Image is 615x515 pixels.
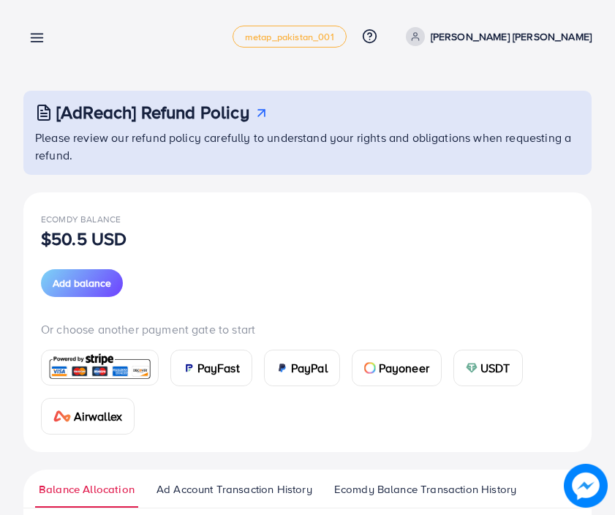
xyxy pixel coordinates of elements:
[453,350,523,386] a: cardUSDT
[41,320,574,338] p: Or choose another payment gate to start
[264,350,340,386] a: cardPayPal
[379,359,429,377] span: Payoneer
[35,129,583,164] p: Please review our refund policy carefully to understand your rights and obligations when requesti...
[564,464,608,508] img: image
[41,230,127,247] p: $50.5 USD
[352,350,442,386] a: cardPayoneer
[197,359,240,377] span: PayFast
[291,359,328,377] span: PayPal
[39,481,135,497] span: Balance Allocation
[364,362,376,374] img: card
[53,410,71,422] img: card
[276,362,288,374] img: card
[183,362,195,374] img: card
[46,352,154,383] img: card
[334,481,516,497] span: Ecomdy Balance Transaction History
[245,32,334,42] span: metap_pakistan_001
[41,350,159,386] a: card
[41,269,123,297] button: Add balance
[431,28,592,45] p: [PERSON_NAME] [PERSON_NAME]
[466,362,478,374] img: card
[400,27,592,46] a: [PERSON_NAME] [PERSON_NAME]
[156,481,312,497] span: Ad Account Transaction History
[480,359,510,377] span: USDT
[53,276,111,290] span: Add balance
[170,350,252,386] a: cardPayFast
[41,398,135,435] a: cardAirwallex
[74,407,122,425] span: Airwallex
[41,213,121,225] span: Ecomdy Balance
[233,26,347,48] a: metap_pakistan_001
[56,102,249,123] h3: [AdReach] Refund Policy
